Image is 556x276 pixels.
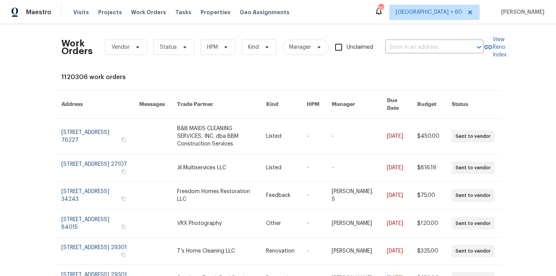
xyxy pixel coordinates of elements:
h2: Work Orders [61,40,93,55]
td: [PERSON_NAME] [326,238,381,265]
span: Maestro [26,8,51,16]
button: Copy Address [120,168,127,175]
td: [PERSON_NAME]. S [326,182,381,210]
div: 1120306 work orders [61,73,495,81]
th: Budget [411,91,446,119]
td: - [301,154,326,182]
th: Manager [326,91,381,119]
td: Listed [260,119,301,154]
div: 327 [378,5,383,12]
th: Due Date [381,91,411,119]
span: Projects [98,8,122,16]
button: Copy Address [120,223,127,230]
td: T’s Home Cleaning LLC [171,238,260,265]
td: VRX Photography [171,210,260,238]
td: - [301,210,326,238]
span: Geo Assignments [240,8,290,16]
td: [PERSON_NAME] [326,210,381,238]
th: Trade Partner [171,91,260,119]
td: B&B MAIDS CLEANING SERVICES, INC. dba BBM Construction Services [171,119,260,154]
span: Kind [248,43,259,51]
span: Visits [73,8,89,16]
td: Renovation [260,238,301,265]
td: - [301,119,326,154]
td: Listed [260,154,301,182]
span: [PERSON_NAME] [498,8,544,16]
span: Manager [289,43,311,51]
span: HPM [207,43,218,51]
td: - [326,119,381,154]
th: Kind [260,91,301,119]
span: Properties [201,8,230,16]
span: Work Orders [131,8,166,16]
td: Other [260,210,301,238]
a: View Reno Index [484,36,507,59]
td: - [301,238,326,265]
td: Feedback [260,182,301,210]
button: Copy Address [120,251,127,258]
th: Address [55,91,133,119]
th: Messages [133,91,171,119]
button: Open [474,42,484,53]
td: - [326,154,381,182]
button: Copy Address [120,136,127,143]
span: Status [160,43,177,51]
span: Vendor [112,43,130,51]
td: Freedom Homes Restoration LLC [171,182,260,210]
th: Status [446,91,501,119]
td: Jil Multiservices LLC [171,154,260,182]
span: Tasks [175,10,191,15]
span: [GEOGRAPHIC_DATA] + 60 [396,8,462,16]
input: Enter in an address [385,41,462,53]
th: HPM [301,91,326,119]
td: - [301,182,326,210]
button: Copy Address [120,195,127,202]
span: Unclaimed [347,43,373,51]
